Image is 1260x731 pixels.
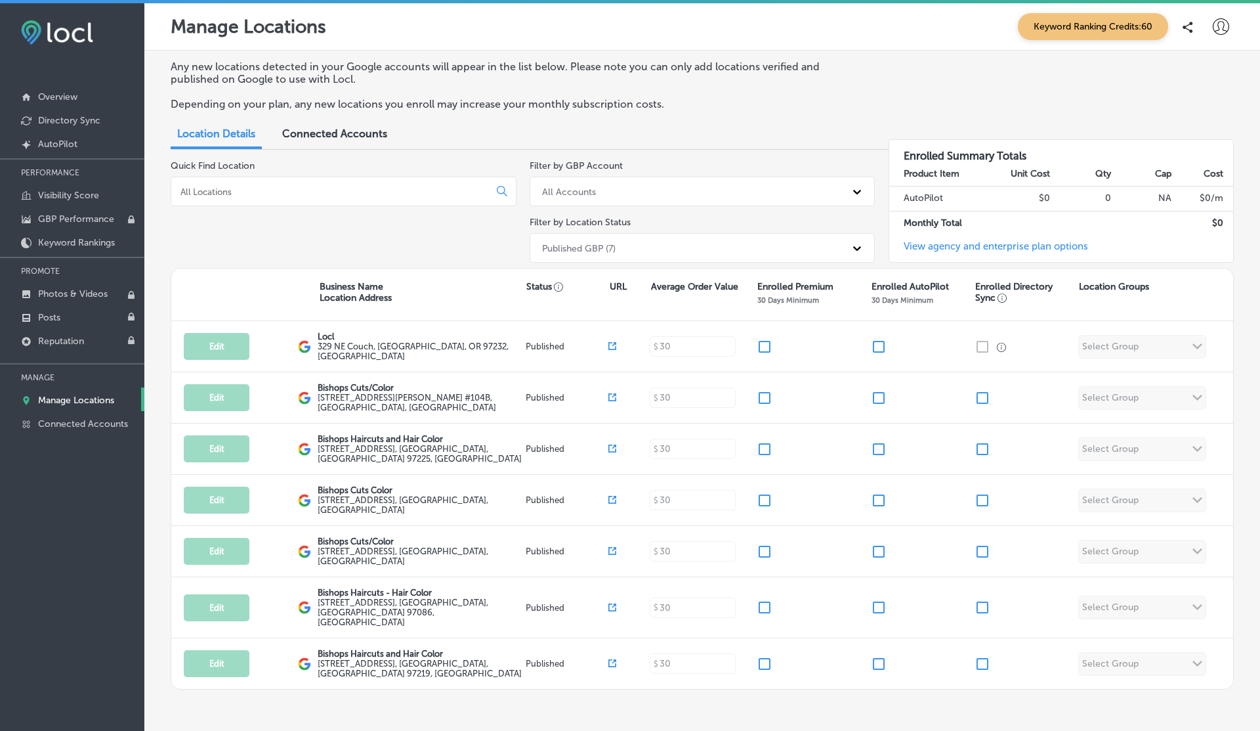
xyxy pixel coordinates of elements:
[38,115,100,126] p: Directory Sync
[526,444,609,454] p: Published
[298,601,311,614] img: logo
[282,127,387,140] span: Connected Accounts
[1018,13,1168,40] span: Keyword Ranking Credits: 60
[1051,187,1112,211] td: 0
[177,127,255,140] span: Location Details
[1172,211,1233,235] td: $ 0
[526,495,609,505] p: Published
[179,186,486,198] input: All Locations
[1051,162,1112,187] th: Qty
[526,393,609,403] p: Published
[320,281,392,303] p: Business Name Location Address
[975,281,1072,303] p: Enrolled Directory Sync
[1172,162,1233,187] th: Cost
[38,190,99,201] p: Visibility Score
[298,657,311,671] img: logo
[530,160,623,171] label: Filter by GBP Account
[298,494,311,507] img: logo
[1112,162,1173,187] th: Cap
[526,603,609,613] p: Published
[651,281,738,292] p: Average Order Value
[542,242,616,254] div: Published GBP (7)
[38,418,128,430] p: Connected Accounts
[318,393,522,412] label: [STREET_ADDRESS][PERSON_NAME] #104B , [GEOGRAPHIC_DATA], [GEOGRAPHIC_DATA]
[171,160,255,171] label: Quick Find Location
[889,211,990,235] td: Monthly Total
[526,659,609,669] p: Published
[318,649,522,659] p: Bishops Haircuts and Hair Color
[38,288,108,299] p: Photos & Videos
[318,342,522,361] label: 329 NE Couch , [GEOGRAPHIC_DATA], OR 97232, [GEOGRAPHIC_DATA]
[1172,187,1233,211] td: $ 0 /m
[1112,187,1173,211] td: NA
[871,281,949,292] p: Enrolled AutoPilot
[298,545,311,558] img: logo
[171,98,862,110] p: Depending on your plan, any new locations you enroll may increase your monthly subscription costs.
[298,391,311,405] img: logo
[184,650,249,677] button: Edit
[318,485,522,495] p: Bishops Cuts Color
[889,187,990,211] td: AutoPilot
[318,598,522,627] label: [STREET_ADDRESS] , [GEOGRAPHIC_DATA], [GEOGRAPHIC_DATA] 97086, [GEOGRAPHIC_DATA]
[184,538,249,565] button: Edit
[990,162,1051,187] th: Unit Cost
[757,296,819,305] p: 30 Days Minimum
[530,217,631,228] label: Filter by Location Status
[526,342,609,351] p: Published
[904,168,959,179] strong: Product Item
[38,312,60,323] p: Posts
[171,16,326,37] p: Manage Locations
[38,336,84,347] p: Reputation
[318,434,522,444] p: Bishops Haircuts and Hair Color
[184,487,249,514] button: Edit
[526,546,609,556] p: Published
[38,139,77,150] p: AutoPilot
[1079,281,1149,292] p: Location Groups
[38,213,114,225] p: GBP Performance
[184,333,249,360] button: Edit
[318,588,522,598] p: Bishops Haircuts - Hair Color
[610,281,627,292] p: URL
[38,91,77,102] p: Overview
[318,383,522,393] p: Bishops Cuts/Color
[889,240,1088,262] a: View agency and enterprise plan options
[318,659,522,678] label: [STREET_ADDRESS] , [GEOGRAPHIC_DATA], [GEOGRAPHIC_DATA] 97219, [GEOGRAPHIC_DATA]
[526,281,609,292] p: Status
[871,296,933,305] p: 30 Days Minimum
[21,20,93,45] img: fda3e92497d09a02dc62c9cd864e3231.png
[889,140,1234,162] h3: Enrolled Summary Totals
[184,594,249,621] button: Edit
[298,443,311,456] img: logo
[184,384,249,411] button: Edit
[542,186,596,197] div: All Accounts
[318,332,522,342] p: Locl
[990,187,1051,211] td: $0
[184,435,249,462] button: Edit
[298,340,311,353] img: logo
[318,537,522,546] p: Bishops Cuts/Color
[318,546,522,566] label: [STREET_ADDRESS] , [GEOGRAPHIC_DATA], [GEOGRAPHIC_DATA]
[318,444,522,464] label: [STREET_ADDRESS] , [GEOGRAPHIC_DATA], [GEOGRAPHIC_DATA] 97225, [GEOGRAPHIC_DATA]
[318,495,522,515] label: [STREET_ADDRESS] , [GEOGRAPHIC_DATA], [GEOGRAPHIC_DATA]
[38,237,115,248] p: Keyword Rankings
[38,395,114,406] p: Manage Locations
[757,281,833,292] p: Enrolled Premium
[171,60,862,85] p: Any new locations detected in your Google accounts will appear in the list below. Please note you...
